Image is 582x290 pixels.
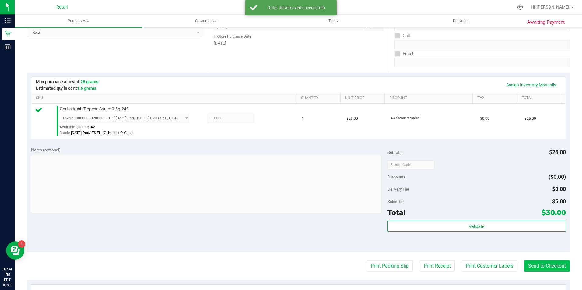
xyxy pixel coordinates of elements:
[387,208,405,217] span: Total
[36,96,294,101] a: SKU
[391,116,419,119] span: No discounts applied
[549,174,566,180] span: ($0.00)
[542,208,566,217] span: $30.00
[142,18,269,24] span: Customers
[389,96,470,101] a: Discount
[346,116,358,122] span: $25.00
[522,96,559,101] a: Total
[527,19,565,26] span: Awaiting Payment
[60,106,129,112] span: Gorilla Kush Terpene Sauce 0.5g-249
[18,240,25,248] iframe: Resource center unread badge
[36,79,98,84] span: Max purchase allowed:
[462,260,517,272] button: Print Customer Labels
[31,147,61,152] span: Notes (optional)
[420,260,455,272] button: Print Receipt
[301,96,338,101] a: Quantity
[3,266,12,283] p: 07:34 PM EDT
[214,40,384,47] div: [DATE]
[445,18,478,24] span: Deliveries
[387,150,402,155] span: Subtotal
[549,149,566,155] span: $25.00
[531,5,570,9] span: Hi, [PERSON_NAME]!
[394,49,413,58] label: Email
[387,199,405,204] span: Sales Tax
[91,125,95,129] span: 42
[36,86,96,91] span: Estimated qty in cart:
[480,116,489,122] span: $0.00
[387,221,566,232] button: Validate
[214,34,251,39] label: In-Store Purchase Date
[80,79,98,84] span: 28 grams
[71,131,133,135] span: [DATE] Pod/ TS Fill (G. Kush x O. Glue)
[77,86,96,91] span: 1.6 grams
[270,18,397,24] span: Tills
[524,260,570,272] button: Send to Checkout
[5,18,11,24] inline-svg: Inventory
[6,241,24,260] iframe: Resource center
[469,224,484,229] span: Validate
[398,15,525,27] a: Deliveries
[142,15,270,27] a: Customers
[516,4,524,10] div: Manage settings
[261,5,332,11] div: Order detail saved successfully
[552,186,566,192] span: $0.00
[394,31,410,40] label: Call
[387,187,409,192] span: Delivery Fee
[524,116,536,122] span: $25.00
[60,131,70,135] span: Batch:
[394,40,570,49] input: Format: (999) 999-9999
[367,260,413,272] button: Print Packing Slip
[478,96,514,101] a: Tax
[270,15,398,27] a: Tills
[502,80,560,90] a: Assign Inventory Manually
[3,283,12,287] p: 08/25
[5,44,11,50] inline-svg: Reports
[302,116,304,122] span: 1
[15,18,142,24] span: Purchases
[345,96,382,101] a: Unit Price
[5,31,11,37] inline-svg: Retail
[60,123,196,135] div: Available Quantity:
[387,160,435,169] input: Promo Code
[56,5,68,10] span: Retail
[552,198,566,205] span: $5.00
[387,171,405,182] span: Discounts
[15,15,142,27] a: Purchases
